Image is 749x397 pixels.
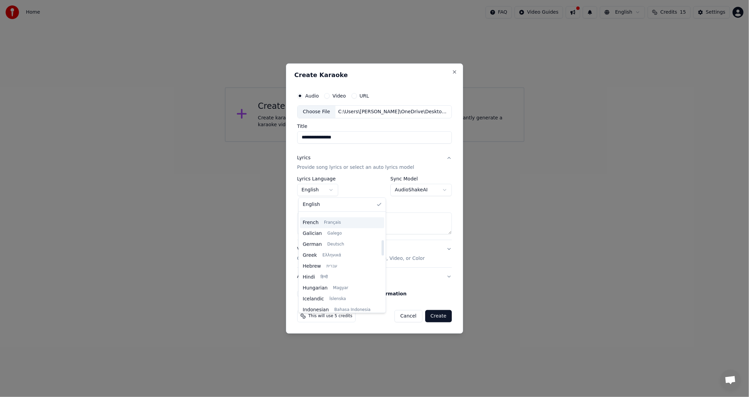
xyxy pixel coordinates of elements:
span: English [303,201,320,208]
span: Hebrew [303,263,321,270]
span: Ελληνικά [322,253,341,258]
span: Indonesian [303,306,329,313]
span: French [303,219,319,226]
span: Magyar [333,285,348,291]
span: Suomi [325,209,338,215]
span: हिन्दी [320,275,328,280]
span: Deutsch [327,242,344,247]
span: Hindi [303,274,315,281]
span: Galician [303,230,322,237]
span: Greek [303,252,317,259]
span: עברית [327,264,337,269]
span: Icelandic [303,295,324,302]
span: Bahasa Indonesia [334,307,371,312]
span: Hungarian [303,284,328,291]
span: German [303,241,322,248]
span: Íslenska [330,296,346,302]
span: Galego [328,231,342,236]
span: Finnish [303,208,319,215]
span: Français [324,220,341,225]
